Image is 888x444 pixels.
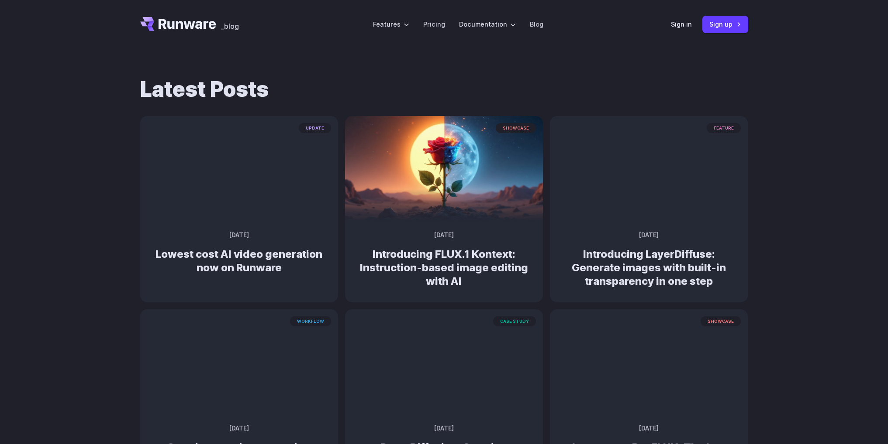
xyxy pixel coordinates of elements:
[373,19,409,29] label: Features
[530,19,543,29] a: Blog
[154,247,324,274] h2: Lowest cost AI video generation now on Runware
[434,231,454,240] time: [DATE]
[434,424,454,434] time: [DATE]
[140,17,216,31] a: Go to /
[140,77,748,102] h1: Latest Posts
[290,316,331,326] span: workflow
[140,214,338,289] a: Neon-lit movie clapperboard with the word 'RUNWARE' in a futuristic server room update [DATE] Low...
[550,309,748,414] img: creative ad image of powerful runner leaving a trail of pink smoke and sparks, speed, lights floa...
[423,19,445,29] a: Pricing
[564,247,734,288] h2: Introducing LayerDiffuse: Generate images with built-in transparency in one step
[550,214,748,302] a: A cloaked figure made entirely of bending light and heat distortion, slightly warping the scene b...
[702,16,748,33] a: Sign up
[701,316,741,326] span: showcase
[140,309,338,414] img: An array of glowing, stylized elemental orbs and flames in various containers and stands, depicte...
[345,309,543,414] img: a red sports car on a futuristic highway with a sunset and city skyline in the background, styled...
[299,123,331,133] span: update
[493,316,536,326] span: case study
[221,17,239,31] a: _blog
[229,424,249,434] time: [DATE]
[639,231,659,240] time: [DATE]
[345,116,543,221] img: Surreal rose in a desert landscape, split between day and night with the sun and moon aligned beh...
[345,214,543,302] a: Surreal rose in a desert landscape, split between day and night with the sun and moon aligned beh...
[496,123,536,133] span: showcase
[459,19,516,29] label: Documentation
[550,116,748,221] img: A cloaked figure made entirely of bending light and heat distortion, slightly warping the scene b...
[707,123,741,133] span: feature
[229,231,249,240] time: [DATE]
[221,23,239,30] span: _blog
[671,19,692,29] a: Sign in
[639,424,659,434] time: [DATE]
[140,116,338,221] img: Neon-lit movie clapperboard with the word 'RUNWARE' in a futuristic server room
[359,247,529,288] h2: Introducing FLUX.1 Kontext: Instruction-based image editing with AI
